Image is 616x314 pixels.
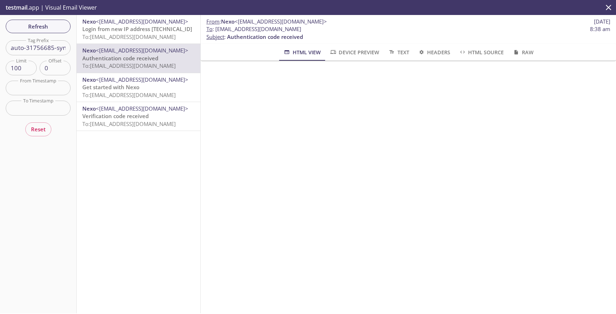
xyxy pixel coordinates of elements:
[96,18,188,25] span: <[EMAIL_ADDRESS][DOMAIN_NAME]>
[418,48,450,57] span: Headers
[388,48,409,57] span: Text
[590,25,610,33] span: 8:38 am
[82,83,139,91] span: Get started with Nexo
[6,4,27,11] span: testmail
[11,22,65,31] span: Refresh
[283,48,320,57] span: HTML View
[82,55,158,62] span: Authentication code received
[77,44,200,72] div: Nexo<[EMAIL_ADDRESS][DOMAIN_NAME]>Authentication code receivedTo:[EMAIL_ADDRESS][DOMAIN_NAME]
[82,105,96,112] span: Nexo
[82,62,176,69] span: To: [EMAIL_ADDRESS][DOMAIN_NAME]
[206,18,220,25] span: From
[6,20,71,33] button: Refresh
[206,33,224,40] span: Subject
[82,33,176,40] span: To: [EMAIL_ADDRESS][DOMAIN_NAME]
[512,48,533,57] span: Raw
[77,15,200,44] div: Nexo<[EMAIL_ADDRESS][DOMAIN_NAME]>Login from new IP address [TECHNICAL_ID]To:[EMAIL_ADDRESS][DOMA...
[82,112,149,120] span: Verification code received
[221,18,235,25] span: Nexo
[206,18,327,25] span: :
[96,105,188,112] span: <[EMAIL_ADDRESS][DOMAIN_NAME]>
[82,25,192,32] span: Login from new IP address [TECHNICAL_ID]
[77,73,200,102] div: Nexo<[EMAIL_ADDRESS][DOMAIN_NAME]>Get started with NexoTo:[EMAIL_ADDRESS][DOMAIN_NAME]
[77,15,200,131] nav: emails
[235,18,327,25] span: <[EMAIL_ADDRESS][DOMAIN_NAME]>
[96,76,188,83] span: <[EMAIL_ADDRESS][DOMAIN_NAME]>
[77,102,200,131] div: Nexo<[EMAIL_ADDRESS][DOMAIN_NAME]>Verification code receivedTo:[EMAIL_ADDRESS][DOMAIN_NAME]
[206,25,610,41] p: :
[82,120,176,127] span: To: [EMAIL_ADDRESS][DOMAIN_NAME]
[82,18,96,25] span: Nexo
[82,76,96,83] span: Nexo
[25,122,51,136] button: Reset
[227,33,303,40] span: Authentication code received
[206,25,301,33] span: : [EMAIL_ADDRESS][DOMAIN_NAME]
[594,18,610,25] span: [DATE]
[206,25,212,32] span: To
[82,47,96,54] span: Nexo
[82,91,176,98] span: To: [EMAIL_ADDRESS][DOMAIN_NAME]
[329,48,379,57] span: Device Preview
[96,47,188,54] span: <[EMAIL_ADDRESS][DOMAIN_NAME]>
[459,48,504,57] span: HTML Source
[31,125,46,134] span: Reset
